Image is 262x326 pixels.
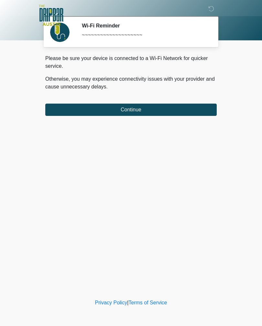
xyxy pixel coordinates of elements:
[128,300,167,305] a: Terms of Service
[95,300,127,305] a: Privacy Policy
[50,23,70,42] img: Agent Avatar
[82,31,207,39] div: ~~~~~~~~~~~~~~~~~~~~
[127,300,128,305] a: |
[45,104,217,116] button: Continue
[106,84,108,89] span: .
[45,75,217,91] p: Otherwise, you may experience connectivity issues with your provider and cause unnecessary delays
[39,5,63,26] img: The DRIPBaR - Austin The Domain Logo
[45,55,217,70] p: Please be sure your device is connected to a Wi-Fi Network for quicker service.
